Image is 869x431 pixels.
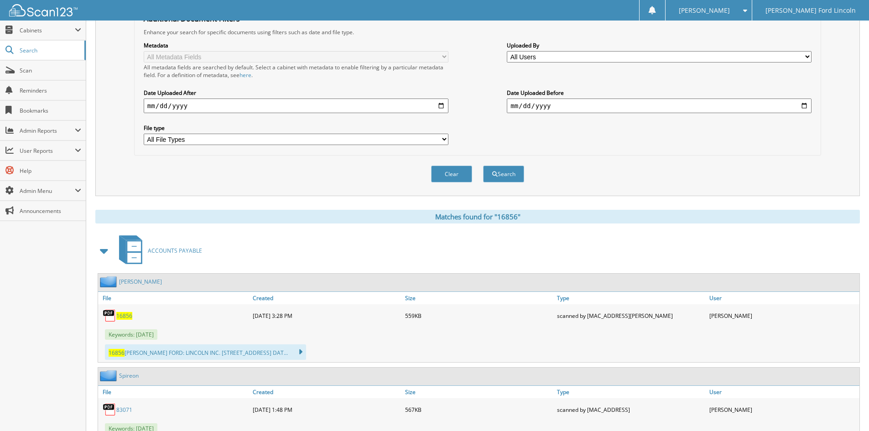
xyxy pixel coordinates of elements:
[555,292,707,304] a: Type
[20,26,75,34] span: Cabinets
[555,386,707,398] a: Type
[20,187,75,195] span: Admin Menu
[707,386,859,398] a: User
[679,8,730,13] span: [PERSON_NAME]
[20,167,81,175] span: Help
[103,309,116,322] img: PDF.png
[20,87,81,94] span: Reminders
[139,28,816,36] div: Enhance your search for specific documents using filters such as date and file type.
[103,403,116,416] img: PDF.png
[100,276,119,287] img: folder2.png
[239,71,251,79] a: here
[98,386,250,398] a: File
[119,278,162,286] a: [PERSON_NAME]
[109,349,125,357] span: 16856
[707,306,859,325] div: [PERSON_NAME]
[20,207,81,215] span: Announcements
[707,292,859,304] a: User
[555,400,707,419] div: scanned by [MAC_ADDRESS]
[105,344,306,360] div: [PERSON_NAME] FORD: LINCOLN INC. [STREET_ADDRESS] DAT...
[105,329,157,340] span: Keywords: [DATE]
[114,233,202,269] a: ACCOUNTS PAYABLE
[403,306,555,325] div: 559KB
[823,387,869,431] iframe: Chat Widget
[483,166,524,182] button: Search
[250,306,403,325] div: [DATE] 3:28 PM
[707,400,859,419] div: [PERSON_NAME]
[144,124,448,132] label: File type
[250,386,403,398] a: Created
[250,400,403,419] div: [DATE] 1:48 PM
[507,42,812,49] label: Uploaded By
[100,370,119,381] img: folder2.png
[148,247,202,254] span: ACCOUNTS PAYABLE
[144,63,448,79] div: All metadata fields are searched by default. Select a cabinet with metadata to enable filtering b...
[403,386,555,398] a: Size
[98,292,250,304] a: File
[116,406,132,414] a: 83071
[403,400,555,419] div: 567KB
[250,292,403,304] a: Created
[20,67,81,74] span: Scan
[20,107,81,114] span: Bookmarks
[20,147,75,155] span: User Reports
[555,306,707,325] div: scanned by [MAC_ADDRESS][PERSON_NAME]
[507,99,812,113] input: end
[20,127,75,135] span: Admin Reports
[9,4,78,16] img: scan123-logo-white.svg
[95,210,860,223] div: Matches found for "16856"
[20,47,80,54] span: Search
[431,166,472,182] button: Clear
[144,42,448,49] label: Metadata
[507,89,812,97] label: Date Uploaded Before
[403,292,555,304] a: Size
[119,372,139,379] a: Spireon
[116,312,132,320] a: 16856
[765,8,856,13] span: [PERSON_NAME] Ford Lincoln
[144,89,448,97] label: Date Uploaded After
[144,99,448,113] input: start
